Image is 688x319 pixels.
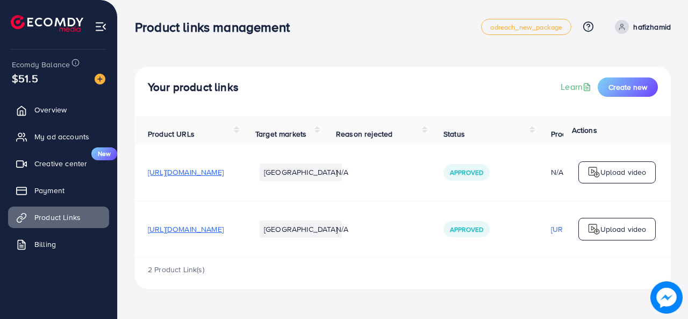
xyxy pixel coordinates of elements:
span: Product Links [34,212,81,223]
span: Create new [608,82,647,93]
span: Status [443,129,465,139]
span: Target markets [255,129,306,139]
img: logo [11,15,83,32]
div: N/A [551,167,627,178]
span: My ad accounts [34,131,89,142]
span: Approved [450,225,483,234]
span: Reason rejected [336,129,392,139]
span: Product URLs [148,129,195,139]
span: Payment [34,185,64,196]
span: Overview [34,104,67,115]
a: Payment [8,180,109,201]
p: hafizhamid [633,20,671,33]
p: [URL][DOMAIN_NAME] [551,223,627,236]
span: Product video [551,129,598,139]
span: Approved [450,168,483,177]
a: Creative centerNew [8,153,109,174]
span: N/A [336,167,348,178]
span: adreach_new_package [490,24,562,31]
span: $51.5 [12,70,38,86]
span: Billing [34,239,56,250]
img: logo [587,223,600,236]
h4: Your product links [148,81,239,94]
span: Ecomdy Balance [12,59,70,70]
img: image [95,74,105,84]
span: 2 Product Link(s) [148,264,204,275]
button: Create new [598,77,658,97]
p: Upload video [600,223,647,236]
span: New [91,147,117,160]
a: My ad accounts [8,126,109,147]
a: adreach_new_package [481,19,571,35]
a: Overview [8,99,109,120]
a: Billing [8,233,109,255]
li: [GEOGRAPHIC_DATA] [260,221,342,238]
span: [URL][DOMAIN_NAME] [148,224,224,235]
p: Upload video [600,166,647,179]
a: Learn [561,81,593,93]
img: logo [587,166,600,179]
span: [URL][DOMAIN_NAME] [148,167,224,178]
span: Creative center [34,158,87,169]
li: [GEOGRAPHIC_DATA] [260,164,342,181]
h3: Product links management [135,19,298,35]
a: hafizhamid [611,20,671,34]
span: Actions [572,125,597,136]
a: Product Links [8,207,109,228]
img: menu [95,20,107,33]
img: image [650,281,683,314]
span: N/A [336,224,348,235]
